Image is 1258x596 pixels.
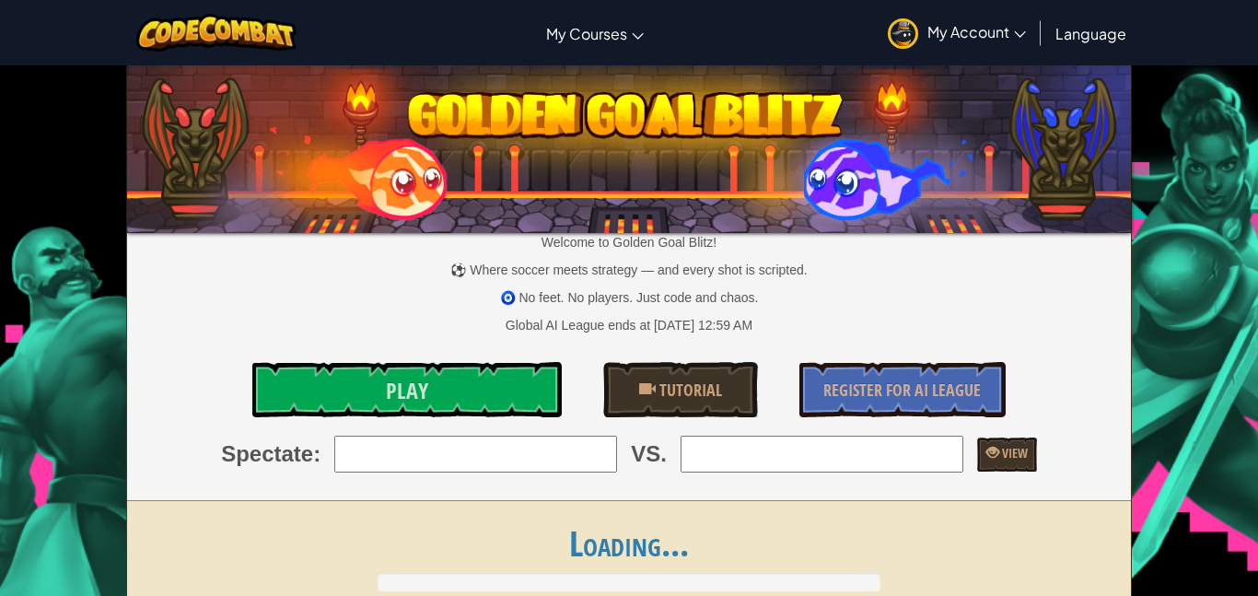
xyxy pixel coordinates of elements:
[999,444,1028,462] span: View
[799,362,1006,417] a: Register for AI League
[537,8,653,58] a: My Courses
[656,379,722,402] span: Tutorial
[127,288,1132,307] p: 🧿 No feet. No players. Just code and chaos.
[879,4,1035,62] a: My Account
[603,362,758,417] a: Tutorial
[127,524,1132,563] h1: Loading...
[127,58,1132,233] img: Golden Goal
[506,316,752,334] div: Global AI League ends at [DATE] 12:59 AM
[927,22,1026,41] span: My Account
[313,438,320,470] span: :
[631,438,667,470] span: VS.
[386,376,428,405] span: Play
[136,14,297,52] img: CodeCombat logo
[823,379,981,402] span: Register for AI League
[1046,8,1136,58] a: Language
[221,438,313,470] span: Spectate
[127,261,1132,279] p: ⚽ Where soccer meets strategy — and every shot is scripted.
[888,18,918,49] img: avatar
[546,24,627,43] span: My Courses
[1055,24,1126,43] span: Language
[127,233,1132,251] p: Welcome to Golden Goal Blitz!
